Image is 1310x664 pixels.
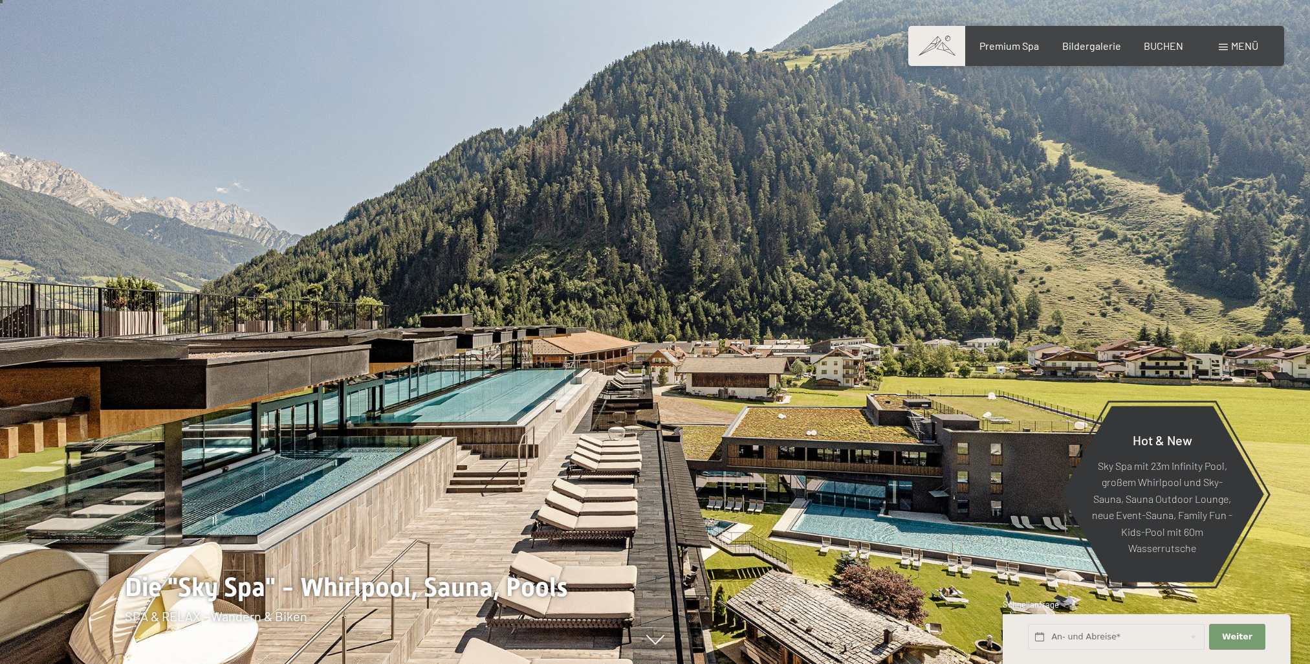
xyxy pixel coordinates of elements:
span: Hot & New [1133,432,1192,447]
a: Hot & New Sky Spa mit 23m Infinity Pool, großem Whirlpool und Sky-Sauna, Sauna Outdoor Lounge, ne... [1060,405,1265,583]
a: BUCHEN [1144,39,1183,52]
p: Sky Spa mit 23m Infinity Pool, großem Whirlpool und Sky-Sauna, Sauna Outdoor Lounge, neue Event-S... [1092,457,1232,557]
span: Schnellanfrage [1003,599,1059,610]
a: Bildergalerie [1062,39,1121,52]
button: Weiter [1209,624,1265,650]
span: Weiter [1222,631,1252,643]
a: Premium Spa [979,39,1039,52]
span: Menü [1231,39,1258,52]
